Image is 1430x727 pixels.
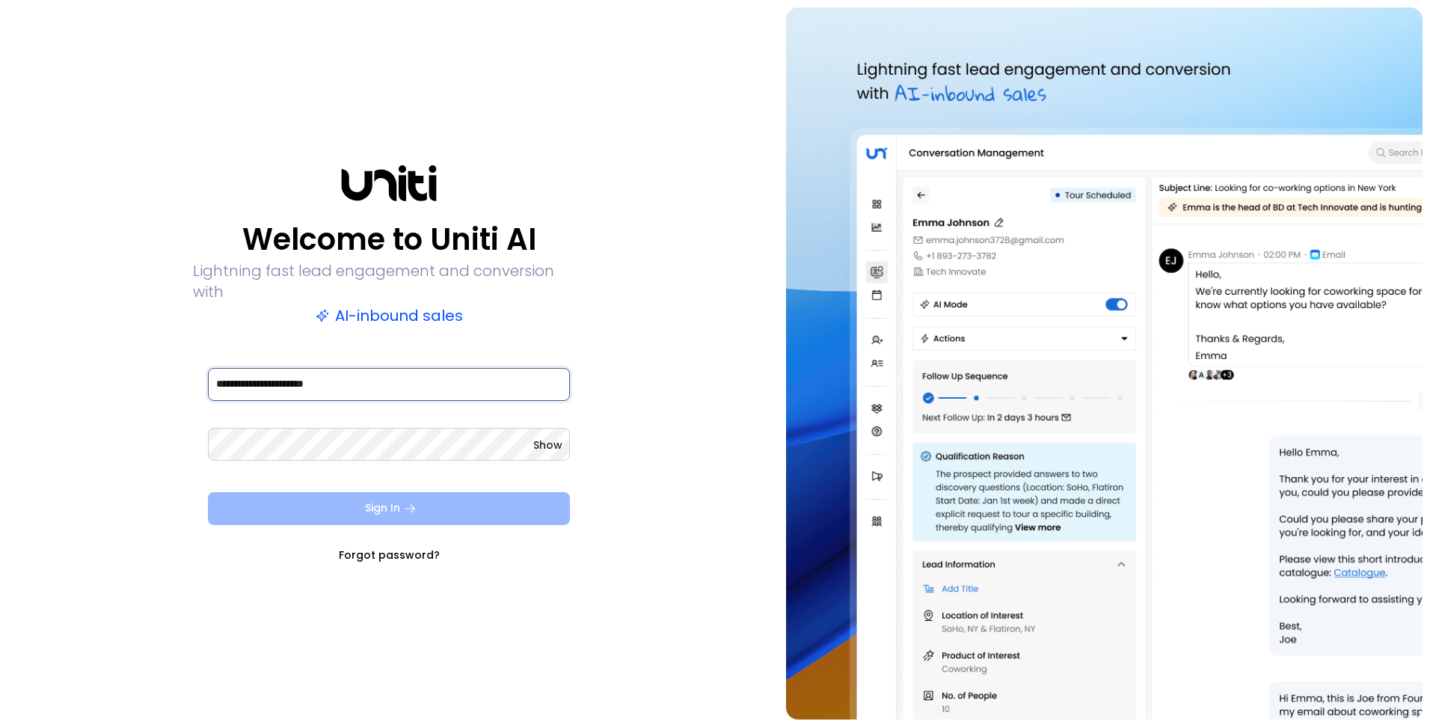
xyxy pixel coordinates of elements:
button: Show [533,438,562,453]
p: Welcome to Uniti AI [242,221,536,257]
button: Sign In [208,492,570,525]
p: Lightning fast lead engagement and conversion with [193,260,585,302]
img: auth-hero.png [786,7,1423,720]
p: AI-inbound sales [316,305,463,326]
a: Forgot password? [339,547,440,562]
